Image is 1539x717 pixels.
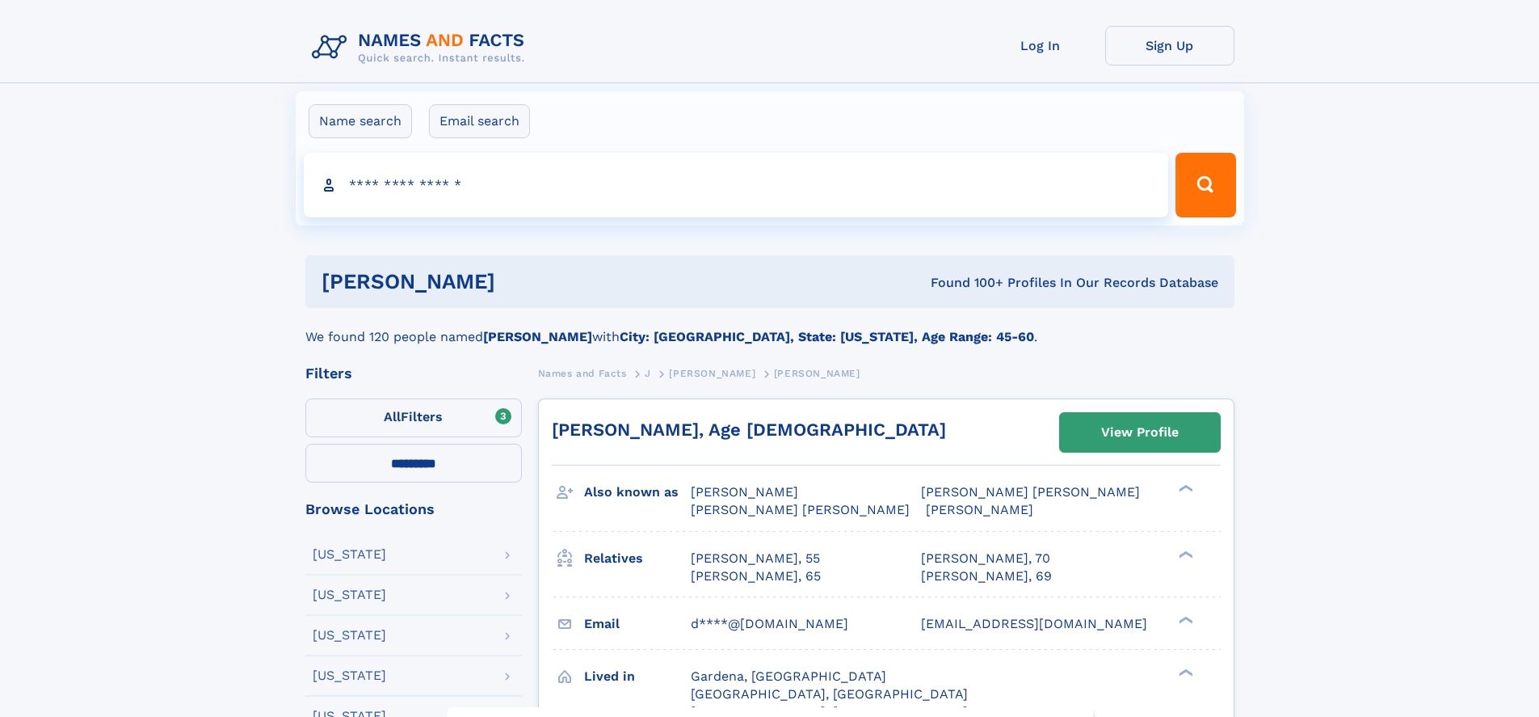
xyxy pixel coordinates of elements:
[691,550,820,567] a: [PERSON_NAME], 55
[313,548,386,561] div: [US_STATE]
[1175,549,1194,559] div: ❯
[645,368,651,379] span: J
[1101,414,1179,451] div: View Profile
[691,567,821,585] a: [PERSON_NAME], 65
[1175,483,1194,494] div: ❯
[305,399,522,437] label: Filters
[774,368,860,379] span: [PERSON_NAME]
[483,329,592,344] b: [PERSON_NAME]
[713,274,1218,292] div: Found 100+ Profiles In Our Records Database
[645,363,651,383] a: J
[921,567,1052,585] a: [PERSON_NAME], 69
[305,502,522,517] div: Browse Locations
[313,629,386,642] div: [US_STATE]
[322,272,713,292] h1: [PERSON_NAME]
[1105,26,1234,65] a: Sign Up
[313,669,386,682] div: [US_STATE]
[921,484,1140,500] span: [PERSON_NAME] [PERSON_NAME]
[1175,667,1194,677] div: ❯
[976,26,1105,65] a: Log In
[305,308,1234,347] div: We found 120 people named with .
[1175,614,1194,625] div: ❯
[552,420,946,440] a: [PERSON_NAME], Age [DEMOGRAPHIC_DATA]
[584,545,691,572] h3: Relatives
[691,686,968,702] span: [GEOGRAPHIC_DATA], [GEOGRAPHIC_DATA]
[305,26,538,70] img: Logo Names and Facts
[305,366,522,381] div: Filters
[309,104,412,138] label: Name search
[669,368,755,379] span: [PERSON_NAME]
[304,153,1169,217] input: search input
[691,668,886,684] span: Gardena, [GEOGRAPHIC_DATA]
[620,329,1034,344] b: City: [GEOGRAPHIC_DATA], State: [US_STATE], Age Range: 45-60
[921,616,1147,631] span: [EMAIL_ADDRESS][DOMAIN_NAME]
[691,502,910,517] span: [PERSON_NAME] [PERSON_NAME]
[691,484,798,500] span: [PERSON_NAME]
[429,104,530,138] label: Email search
[384,409,401,424] span: All
[669,363,755,383] a: [PERSON_NAME]
[921,550,1050,567] a: [PERSON_NAME], 70
[584,479,691,506] h3: Also known as
[926,502,1033,517] span: [PERSON_NAME]
[1060,413,1220,452] a: View Profile
[1175,153,1235,217] button: Search Button
[538,363,627,383] a: Names and Facts
[584,663,691,690] h3: Lived in
[584,610,691,638] h3: Email
[313,588,386,601] div: [US_STATE]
